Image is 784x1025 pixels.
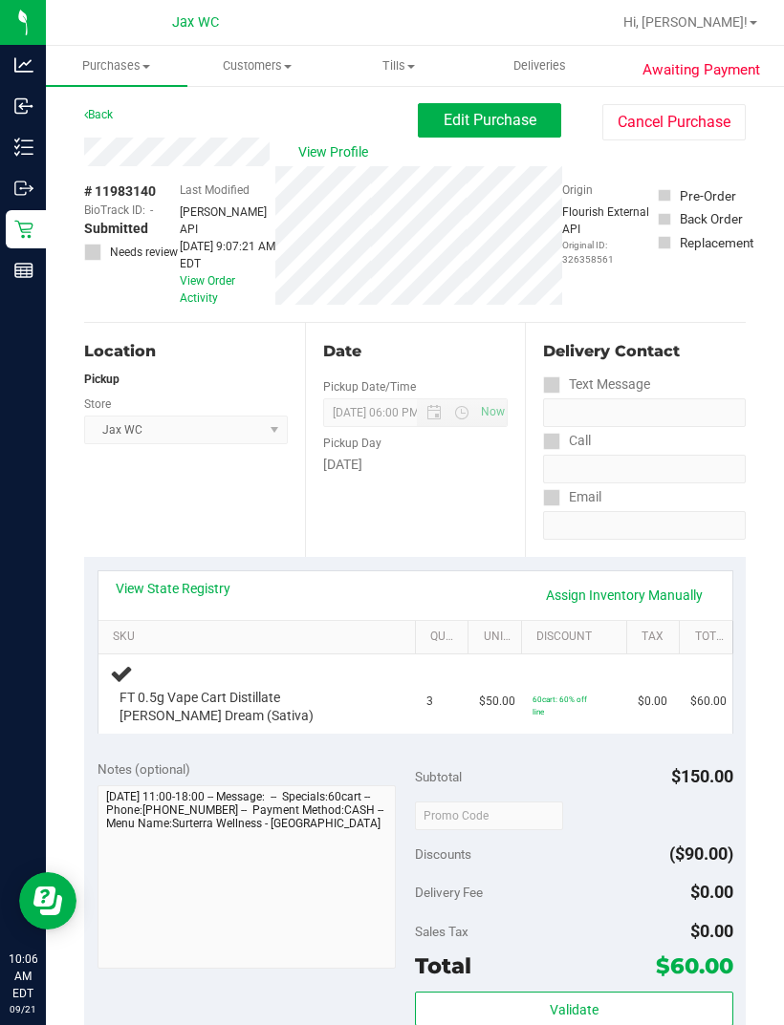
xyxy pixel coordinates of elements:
[415,885,483,900] span: Delivery Fee
[444,111,536,129] span: Edit Purchase
[323,455,509,475] div: [DATE]
[638,693,667,711] span: $0.00
[180,203,275,238] div: [PERSON_NAME] API
[543,340,746,363] div: Delivery Contact
[14,138,33,157] inline-svg: Inventory
[14,179,33,198] inline-svg: Outbound
[695,630,726,645] a: Total
[84,373,120,386] strong: Pickup
[550,1002,599,1017] span: Validate
[328,46,469,86] a: Tills
[602,104,746,140] button: Cancel Purchase
[172,14,219,31] span: Jax WC
[98,761,190,777] span: Notes (optional)
[180,238,275,272] div: [DATE] 9:07:21 AM EDT
[415,801,563,830] input: Promo Code
[680,233,753,252] div: Replacement
[533,694,587,716] span: 60cart: 60% off line
[14,55,33,75] inline-svg: Analytics
[323,340,509,363] div: Date
[562,203,658,267] div: Flourish External API
[180,274,235,305] a: View Order Activity
[488,57,592,75] span: Deliveries
[680,186,736,205] div: Pre-Order
[671,766,733,786] span: $150.00
[642,59,760,81] span: Awaiting Payment
[543,483,601,511] label: Email
[187,46,329,86] a: Customers
[84,182,156,202] span: # 11983140
[84,340,288,363] div: Location
[180,182,250,199] label: Last Modified
[543,427,591,455] label: Call
[543,371,650,398] label: Text Message
[418,103,561,138] button: Edit Purchase
[469,46,611,86] a: Deliveries
[14,96,33,116] inline-svg: Inbound
[669,843,733,864] span: ($90.00)
[430,630,461,645] a: Quantity
[84,219,148,239] span: Submitted
[298,142,375,162] span: View Profile
[9,950,37,1002] p: 10:06 AM EDT
[329,57,468,75] span: Tills
[150,202,153,219] span: -
[690,921,733,941] span: $0.00
[415,952,471,979] span: Total
[113,630,408,645] a: SKU
[84,395,111,413] label: Store
[46,46,187,86] a: Purchases
[323,435,381,452] label: Pickup Day
[642,630,672,645] a: Tax
[84,108,113,121] a: Back
[9,1002,37,1016] p: 09/21
[656,952,733,979] span: $60.00
[415,924,468,939] span: Sales Tax
[680,209,743,228] div: Back Order
[323,378,416,395] label: Pickup Date/Time
[188,57,328,75] span: Customers
[19,872,76,929] iframe: Resource center
[479,693,515,711] span: $50.00
[623,14,748,30] span: Hi, [PERSON_NAME]!
[534,579,715,611] a: Assign Inventory Manually
[14,261,33,280] inline-svg: Reports
[562,238,658,267] p: Original ID: 326358561
[110,244,178,261] span: Needs review
[120,689,384,725] span: FT 0.5g Vape Cart Distillate [PERSON_NAME] Dream (Sativa)
[116,579,230,598] a: View State Registry
[14,220,33,239] inline-svg: Retail
[484,630,514,645] a: Unit Price
[562,182,593,199] label: Origin
[543,398,746,427] input: Format: (999) 999-9999
[690,882,733,902] span: $0.00
[84,202,145,219] span: BioTrack ID:
[690,693,727,711] span: $60.00
[415,769,462,784] span: Subtotal
[46,57,187,75] span: Purchases
[426,693,433,711] span: 3
[543,455,746,483] input: Format: (999) 999-9999
[415,837,471,871] span: Discounts
[536,630,620,645] a: Discount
